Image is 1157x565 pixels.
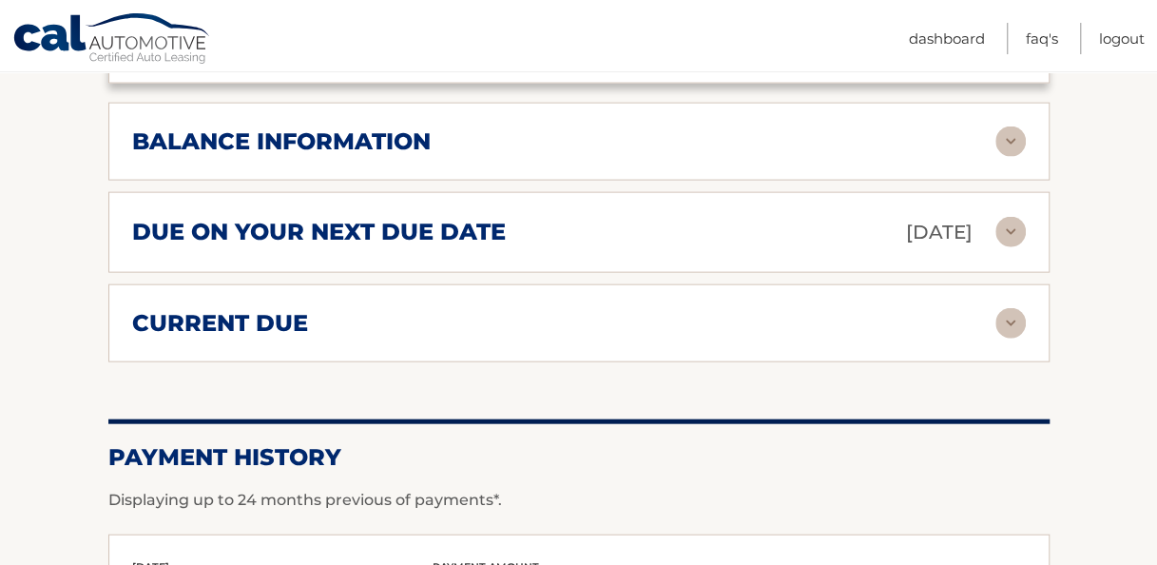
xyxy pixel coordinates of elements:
[995,217,1026,247] img: accordion-rest.svg
[12,12,212,68] a: Cal Automotive
[132,309,308,338] h2: current due
[995,127,1026,157] img: accordion-rest.svg
[108,489,1050,512] p: Displaying up to 24 months previous of payments*.
[909,23,985,54] a: Dashboard
[906,216,973,249] p: [DATE]
[132,218,506,246] h2: due on your next due date
[1026,23,1058,54] a: FAQ's
[108,443,1050,472] h2: Payment History
[995,308,1026,339] img: accordion-rest.svg
[132,127,431,156] h2: balance information
[1099,23,1145,54] a: Logout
